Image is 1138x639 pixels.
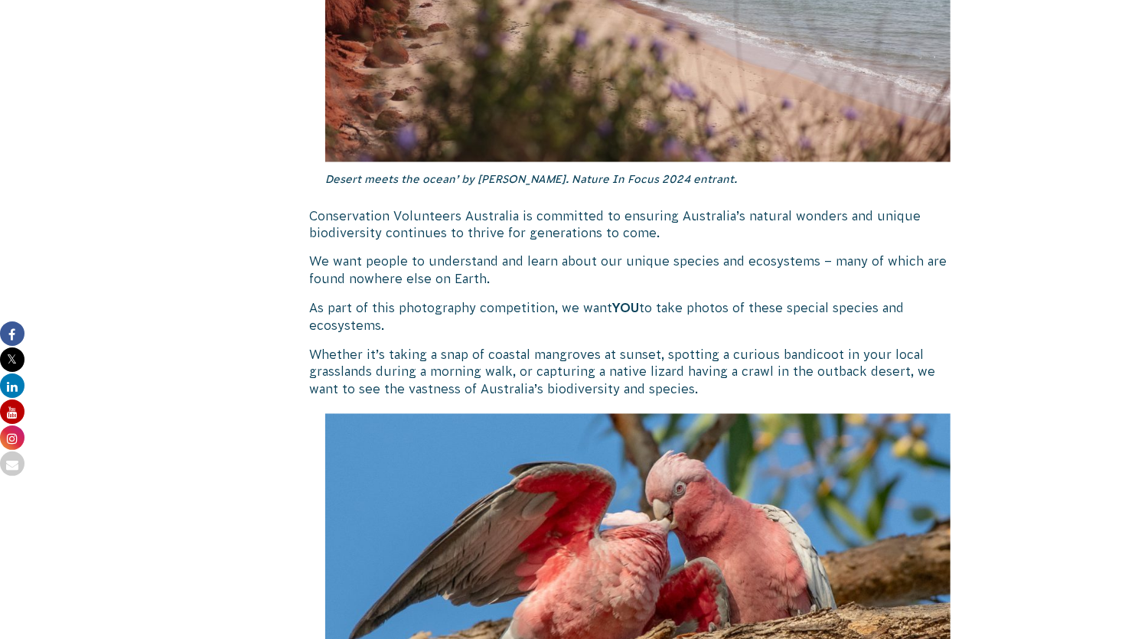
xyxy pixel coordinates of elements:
[310,207,967,242] p: Conservation Volunteers Australia is committed to ensuring Australia’s natural wonders and unique...
[325,173,738,185] em: Desert meets the ocean’ by [PERSON_NAME]. Nature In Focus 2024 entrant.
[613,302,640,315] strong: YOU
[310,253,967,288] p: We want people to understand and learn about our unique species and ecosystems – many of which ar...
[310,300,967,334] p: As part of this photography competition, we want to take photos of these special species and ecos...
[310,347,967,398] p: Whether it’s taking a snap of coastal mangroves at sunset, spotting a curious bandicoot in your l...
